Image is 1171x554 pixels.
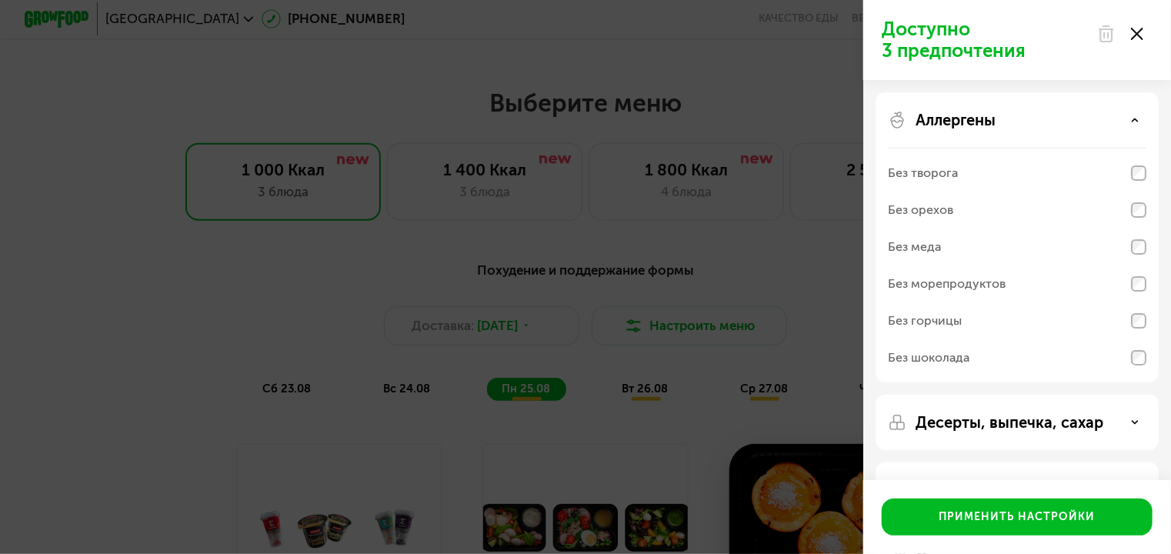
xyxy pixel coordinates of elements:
p: Доступно 3 предпочтения [882,18,1088,62]
div: Применить настройки [939,509,1096,525]
div: Без творога [888,164,958,182]
p: Десерты, выпечка, сахар [916,413,1103,432]
p: Аллергены [916,111,996,129]
div: Без горчицы [888,312,962,330]
button: Применить настройки [882,499,1153,536]
div: Без морепродуктов [888,275,1006,293]
div: Без шоколада [888,349,969,367]
div: Без меда [888,238,941,256]
div: Без орехов [888,201,953,219]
